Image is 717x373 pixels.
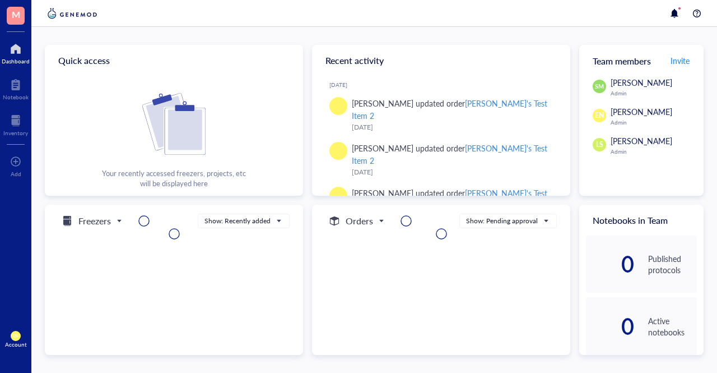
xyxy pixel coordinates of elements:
[595,110,604,121] span: EN
[579,205,704,236] div: Notebooks in Team
[2,40,30,65] a: Dashboard
[670,52,690,70] button: Invite
[586,317,635,335] div: 0
[586,255,635,273] div: 0
[2,58,30,65] div: Dashboard
[3,76,29,100] a: Notebook
[648,253,697,275] div: Published protocols
[321,93,561,137] a: [PERSON_NAME] updated order[PERSON_NAME]'s Test Item 2[DATE]
[611,135,672,146] span: [PERSON_NAME]
[3,112,28,136] a: Inventory
[321,137,561,182] a: [PERSON_NAME] updated order[PERSON_NAME]'s Test Item 2[DATE]
[611,106,672,117] span: [PERSON_NAME]
[329,81,561,88] div: [DATE]
[648,315,697,338] div: Active notebooks
[11,171,21,177] div: Add
[5,341,27,348] div: Account
[3,94,29,100] div: Notebook
[352,122,552,133] div: [DATE]
[45,7,100,20] img: genemod-logo
[466,216,538,226] div: Show: Pending approval
[346,214,373,228] h5: Orders
[78,214,111,228] h5: Freezers
[45,45,303,76] div: Quick access
[352,167,552,178] div: [DATE]
[102,168,246,188] div: Your recently accessed freezers, projects, etc will be displayed here
[611,90,697,96] div: Admin
[595,82,604,91] span: SM
[3,130,28,136] div: Inventory
[579,45,704,76] div: Team members
[142,93,206,155] img: Cf+DiIyRRx+BTSbnYhsZzE9to3+AfuhVxcka4spAAAAAElFTkSuQmCC
[13,333,19,338] span: EN
[611,77,672,88] span: [PERSON_NAME]
[611,119,697,126] div: Admin
[671,55,690,66] span: Invite
[611,148,697,155] div: Admin
[596,140,603,150] span: LS
[352,142,552,167] div: [PERSON_NAME] updated order
[312,45,570,76] div: Recent activity
[12,7,20,21] span: M
[204,216,271,226] div: Show: Recently added
[352,97,552,122] div: [PERSON_NAME] updated order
